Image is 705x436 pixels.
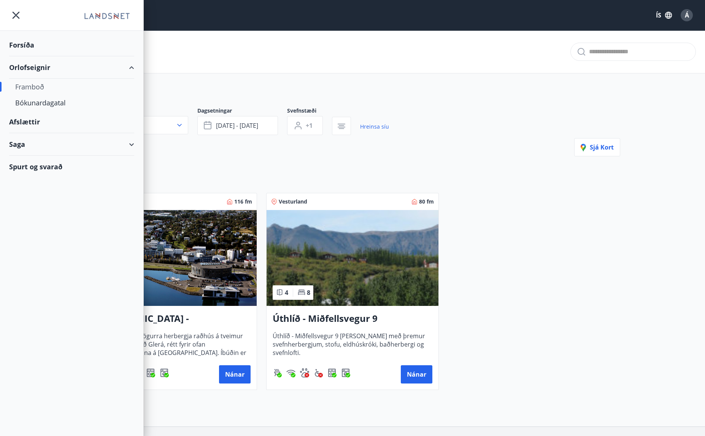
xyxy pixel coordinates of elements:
[419,198,434,205] span: 80 fm
[15,95,128,111] div: Bókunardagatal
[146,368,155,377] img: 7hj2GulIrg6h11dFIpsIzg8Ak2vZaScVwTihwv8g.svg
[9,56,134,79] div: Orlofseignir
[9,156,134,178] div: Spurt og svarað
[197,116,278,135] button: [DATE] - [DATE]
[219,365,251,383] button: Nánar
[286,368,295,377] img: HJRyFFsYp6qjeUYhR4dAD8CaCEsnIFYZ05miwXoh.svg
[678,6,696,24] button: Á
[306,121,313,130] span: +1
[341,368,350,377] img: Dl16BY4EX9PAW649lg1C3oBuIaAsR6QVDQBO2cTm.svg
[286,368,295,377] div: Þráðlaust net
[9,111,134,133] div: Afslættir
[267,210,438,306] img: Paella dish
[285,288,288,297] span: 4
[287,116,323,135] button: +1
[273,332,432,357] span: Úthlíð - Miðfellsvegur 9 [PERSON_NAME] með þremur svefnherbergjum, stofu, eldhúskróki, baðherberg...
[91,312,251,326] h3: [GEOGRAPHIC_DATA] - [GEOGRAPHIC_DATA] 50
[9,34,134,56] div: Forsíða
[234,198,252,205] span: 116 fm
[287,107,332,116] span: Svefnstæði
[314,368,323,377] img: 8IYIKVZQyRlUC6HQIIUSdjpPGRncJsz2RzLgWvp4.svg
[685,11,689,19] span: Á
[160,368,169,377] img: Dl16BY4EX9PAW649lg1C3oBuIaAsR6QVDQBO2cTm.svg
[9,133,134,156] div: Saga
[307,288,310,297] span: 8
[574,138,620,156] button: Sjá kort
[279,198,307,205] span: Vesturland
[160,368,169,377] div: Þvottavél
[360,118,389,135] a: Hreinsa síu
[15,79,128,95] div: Framboð
[300,368,309,377] img: pxcaIm5dSOV3FS4whs1soiYWTwFQvksT25a9J10C.svg
[341,368,350,377] div: Þvottavél
[85,210,257,306] img: Paella dish
[652,8,676,22] button: ÍS
[273,312,432,326] h3: Úthlíð - Miðfellsvegur 9
[91,332,251,357] span: Klettaborg 50 er fjögurra herbergja raðhús á tveimur hæðum sunnan við Glerá, rétt fyrir ofan vers...
[581,143,614,151] span: Sjá kort
[197,107,287,116] span: Dagsetningar
[9,8,23,22] button: menu
[146,368,155,377] div: Uppþvottavél
[327,368,337,377] img: 7hj2GulIrg6h11dFIpsIzg8Ak2vZaScVwTihwv8g.svg
[273,368,282,377] div: Gasgrill
[401,365,432,383] button: Nánar
[300,368,309,377] div: Gæludýr
[80,8,134,24] img: union_logo
[273,368,282,377] img: ZXjrS3QKesehq6nQAPjaRuRTI364z8ohTALB4wBr.svg
[327,368,337,377] div: Uppþvottavél
[216,121,258,130] span: [DATE] - [DATE]
[314,368,323,377] div: Aðgengi fyrir hjólastól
